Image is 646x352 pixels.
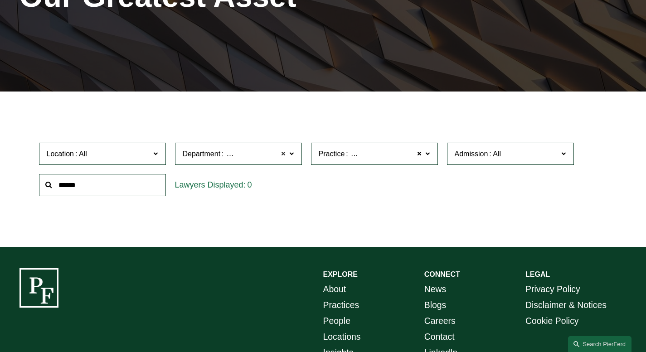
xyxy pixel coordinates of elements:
strong: CONNECT [424,270,460,278]
a: Practices [323,297,359,313]
strong: LEGAL [525,270,550,278]
a: News [424,281,447,297]
a: Cookie Policy [525,313,579,329]
strong: EXPLORE [323,270,358,278]
span: Employment, Labor, and Benefits [225,148,332,160]
a: Contact [424,329,455,345]
a: Locations [323,329,361,345]
a: About [323,281,346,297]
span: Admission [455,150,488,158]
a: Privacy Policy [525,281,580,297]
span: Location [47,150,74,158]
a: Careers [424,313,456,329]
a: Search this site [568,336,631,352]
a: Disclaimer & Notices [525,297,607,313]
span: Practice [319,150,345,158]
a: People [323,313,350,329]
span: Emerging Companies [350,148,419,160]
span: Department [183,150,221,158]
span: 0 [248,180,252,189]
a: Blogs [424,297,447,313]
